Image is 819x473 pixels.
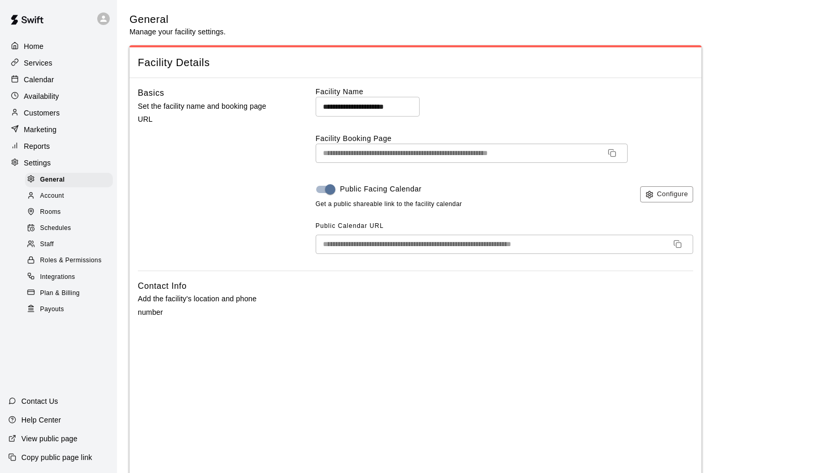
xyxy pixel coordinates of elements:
a: General [25,172,117,188]
div: Staff [25,237,113,252]
span: Staff [40,239,54,250]
label: Facility Booking Page [316,133,693,144]
a: Roles & Permissions [25,253,117,269]
p: Contact Us [21,396,58,406]
p: Customers [24,108,60,118]
a: Plan & Billing [25,285,117,301]
button: Copy URL [604,145,620,161]
p: Calendar [24,74,54,85]
span: Integrations [40,272,75,283]
div: Account [25,189,113,203]
span: Get a public shareable link to the facility calendar [316,199,462,210]
p: Copy public page link [21,452,92,463]
span: Roles & Permissions [40,255,101,266]
p: Availability [24,91,59,101]
a: Integrations [25,269,117,285]
a: Reports [8,138,109,154]
div: Payouts [25,302,113,317]
div: Plan & Billing [25,286,113,301]
a: Payouts [25,301,117,317]
a: Marketing [8,122,109,137]
span: General [40,175,65,185]
span: Facility Details [138,56,693,70]
a: Services [8,55,109,71]
p: View public page [21,433,77,444]
div: Schedules [25,221,113,236]
span: Schedules [40,223,71,234]
p: Home [24,41,44,52]
a: Account [25,188,117,204]
div: General [25,173,113,187]
h6: Contact Info [138,279,187,293]
span: Account [40,191,64,201]
div: Roles & Permissions [25,253,113,268]
a: Staff [25,237,117,253]
p: Reports [24,141,50,151]
a: Home [8,39,109,54]
p: Manage your facility settings. [129,27,226,37]
p: Services [24,58,53,68]
a: Settings [8,155,109,171]
span: Rooms [40,207,61,218]
button: Copy URL [669,236,686,252]
a: Calendar [8,72,109,87]
p: Settings [24,158,51,168]
div: Integrations [25,270,113,285]
div: Rooms [25,205,113,220]
p: Add the facility's location and phone number [138,292,282,318]
h5: General [129,12,226,27]
span: Plan & Billing [40,288,80,299]
span: Public Calendar URL [316,222,384,229]
a: Schedules [25,221,117,237]
a: Customers [8,105,109,121]
a: Rooms [25,204,117,221]
span: Payouts [40,304,64,315]
span: Public Facing Calendar [340,184,422,195]
label: Facility Name [316,86,693,97]
h6: Basics [138,86,164,100]
p: Set the facility name and booking page URL [138,100,282,126]
a: Availability [8,88,109,104]
p: Help Center [21,415,61,425]
button: Configure [640,186,693,202]
p: Marketing [24,124,57,135]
